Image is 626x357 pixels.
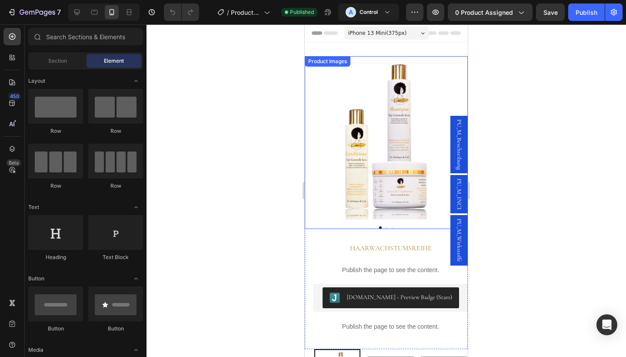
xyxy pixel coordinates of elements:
span: Save [543,9,558,16]
span: Toggle open [129,343,143,357]
div: Text Block [88,253,143,261]
p: 7 [57,7,61,17]
div: Button [88,325,143,333]
span: Toggle open [129,74,143,88]
div: Heading [28,253,83,261]
h3: Control [360,8,378,17]
div: Row [88,182,143,190]
span: Text [28,203,39,211]
span: 0 product assigned [455,8,513,17]
span: Published [290,8,314,16]
span: Media [28,346,43,354]
div: Row [88,127,143,135]
span: Layout [28,77,45,85]
span: Element [104,57,124,65]
button: 0 product assigned [448,3,533,21]
div: Open Intercom Messenger [596,314,617,335]
span: Toggle open [129,272,143,286]
div: Button [28,325,83,333]
div: Beta [7,159,21,166]
span: Product Page - [DATE] 15:33:32 [231,8,260,17]
span: Section [48,57,67,65]
iframe: Design area [305,24,468,357]
button: 7 [3,3,65,21]
p: A [349,8,353,17]
div: Publish [576,8,597,17]
span: / [227,8,229,17]
span: Button [28,275,44,283]
div: Row [28,127,83,135]
button: Save [536,3,565,21]
div: Row [28,182,83,190]
input: Search Sections & Elements [28,28,143,45]
button: Publish [568,3,605,21]
span: Toggle open [129,200,143,214]
div: 450 [8,93,21,100]
div: Undo/Redo [164,3,199,21]
button: AControl [338,3,399,21]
